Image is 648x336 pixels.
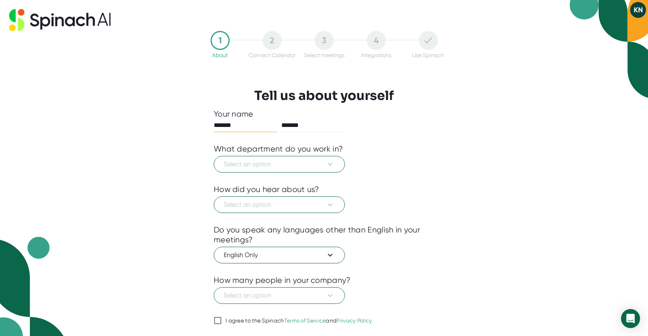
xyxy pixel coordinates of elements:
button: English Only [214,247,345,263]
span: English Only [224,250,335,260]
h3: Tell us about yourself [254,88,394,103]
div: What department do you work in? [214,144,343,154]
div: How many people in your company? [214,275,351,285]
button: Select an option [214,287,345,304]
span: Select an option [224,291,335,300]
span: Select an option [224,200,335,209]
button: Select an option [214,156,345,173]
div: Connect Calendar [249,52,296,58]
div: How did you hear about us? [214,184,319,194]
div: Your name [214,109,434,119]
div: Select meetings [304,52,344,58]
div: Do you speak any languages other than English in your meetings? [214,225,434,245]
div: About [212,52,228,58]
div: 2 [263,31,282,50]
a: Terms of Service [284,317,326,324]
div: Use Spinach [412,52,444,58]
div: 3 [315,31,334,50]
div: Integrations [361,52,391,58]
div: Open Intercom Messenger [621,309,640,328]
a: Privacy Policy [337,317,372,324]
div: 4 [367,31,386,50]
span: Select an option [224,159,335,169]
div: I agree to the Spinach and [226,317,372,324]
div: 1 [211,31,230,50]
button: KN [630,2,646,18]
button: Select an option [214,196,345,213]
